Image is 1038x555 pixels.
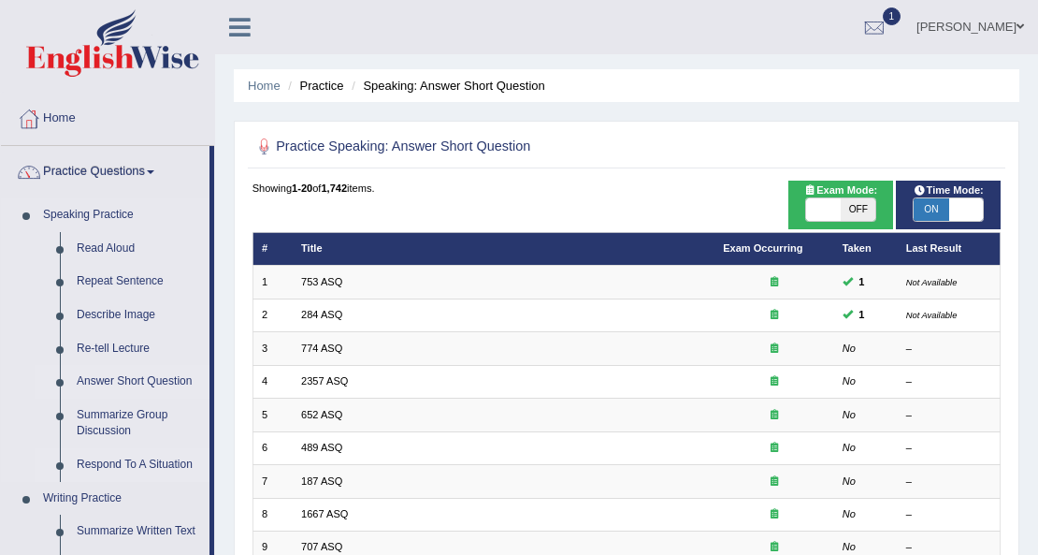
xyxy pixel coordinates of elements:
[723,441,825,456] div: Exam occurring question
[906,342,991,357] div: –
[68,332,209,366] a: Re-tell Lecture
[252,181,1002,196] div: Showing of items.
[843,541,856,552] em: No
[723,242,802,254] a: Exam Occurring
[843,409,856,420] em: No
[843,375,856,387] em: No
[301,508,348,519] a: 1667 ASQ
[248,79,281,93] a: Home
[252,498,293,531] td: 8
[292,183,312,194] b: 1-20
[301,475,342,487] a: 187 ASQ
[843,343,856,354] em: No
[906,374,991,389] div: –
[252,232,293,265] th: #
[1,93,214,139] a: Home
[68,265,209,299] a: Repeat Sentence
[906,475,991,489] div: –
[321,183,347,194] b: 1,742
[1,146,209,193] a: Practice Questions
[906,310,958,320] small: Not Available
[293,232,714,265] th: Title
[906,277,958,287] small: Not Available
[252,431,293,464] td: 6
[301,343,342,354] a: 774 ASQ
[833,232,897,265] th: Taken
[883,7,901,25] span: 1
[68,365,209,399] a: Answer Short Question
[897,232,1001,265] th: Last Result
[35,198,209,232] a: Speaking Practice
[841,198,875,221] span: OFF
[843,508,856,519] em: No
[35,482,209,516] a: Writing Practice
[301,409,342,420] a: 652 ASQ
[723,507,825,522] div: Exam occurring question
[68,232,209,266] a: Read Aloud
[68,448,209,482] a: Respond To A Situation
[853,307,871,324] span: You can still take this question
[723,408,825,423] div: Exam occurring question
[723,374,825,389] div: Exam occurring question
[907,183,989,199] span: Time Mode:
[301,541,342,552] a: 707 ASQ
[252,465,293,498] td: 7
[723,342,825,357] div: Exam occurring question
[723,475,825,489] div: Exam occurring question
[788,181,893,229] div: Show exams occurring in exams
[301,442,342,453] a: 489 ASQ
[914,198,948,221] span: ON
[906,540,991,555] div: –
[906,408,991,423] div: –
[68,399,209,448] a: Summarize Group Discussion
[301,375,348,387] a: 2357 ASQ
[798,183,884,199] span: Exam Mode:
[252,399,293,431] td: 5
[68,299,209,332] a: Describe Image
[252,332,293,365] td: 3
[906,507,991,522] div: –
[301,309,342,320] a: 284 ASQ
[301,276,342,287] a: 753 ASQ
[723,275,825,290] div: Exam occurring question
[252,365,293,398] td: 4
[347,77,545,95] li: Speaking: Answer Short Question
[68,515,209,548] a: Summarize Written Text
[283,77,343,95] li: Practice
[843,442,856,453] em: No
[723,308,825,323] div: Exam occurring question
[906,441,991,456] div: –
[843,475,856,487] em: No
[853,274,871,291] span: You can still take this question
[252,299,293,331] td: 2
[252,266,293,299] td: 1
[252,135,716,159] h2: Practice Speaking: Answer Short Question
[723,540,825,555] div: Exam occurring question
